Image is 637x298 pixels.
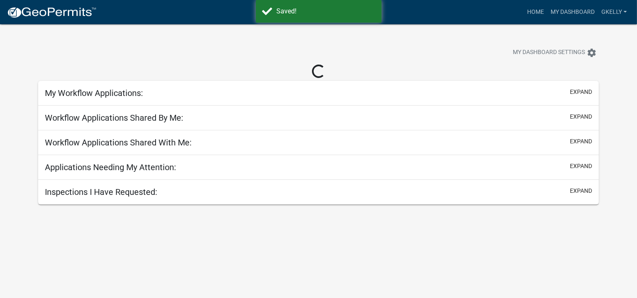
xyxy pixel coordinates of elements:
[277,6,375,16] div: Saved!
[506,44,603,61] button: My Dashboard Settingssettings
[45,113,183,123] h5: Workflow Applications Shared By Me:
[45,88,143,98] h5: My Workflow Applications:
[570,112,592,121] button: expand
[570,187,592,195] button: expand
[547,4,598,20] a: My Dashboard
[598,4,630,20] a: gkelly
[570,162,592,171] button: expand
[570,137,592,146] button: expand
[45,187,157,197] h5: Inspections I Have Requested:
[45,137,192,148] h5: Workflow Applications Shared With Me:
[587,48,597,58] i: settings
[45,162,176,172] h5: Applications Needing My Attention:
[524,4,547,20] a: Home
[570,88,592,96] button: expand
[513,48,585,58] span: My Dashboard Settings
